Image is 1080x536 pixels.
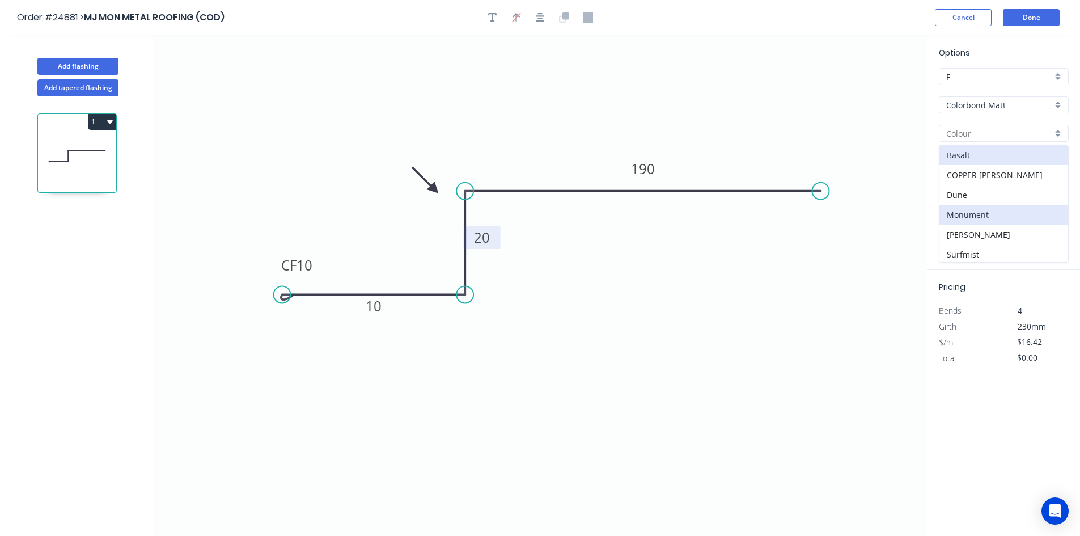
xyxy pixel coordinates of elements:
tspan: CF [281,256,297,275]
div: Open Intercom Messenger [1041,497,1069,525]
span: Total [939,353,956,364]
input: Material [946,99,1052,111]
div: [PERSON_NAME] [939,225,1068,244]
div: Dune [939,185,1068,205]
span: Bends [939,305,962,316]
div: COPPER [PERSON_NAME] [939,165,1068,185]
tspan: 190 [631,159,655,178]
button: 1 [88,114,116,130]
span: Pricing [939,281,965,293]
div: Surfmist [939,244,1068,264]
span: MJ MON METAL ROOFING (COD) [84,11,225,24]
span: 4 [1018,305,1022,316]
span: Order #24881 > [17,11,84,24]
tspan: 10 [366,297,382,315]
input: Price level [946,71,1052,83]
input: Colour [946,128,1052,140]
button: Done [1003,9,1060,26]
button: Cancel [935,9,992,26]
tspan: 20 [474,228,490,247]
div: Monument [939,205,1068,225]
span: Girth [939,321,956,332]
span: 230mm [1018,321,1046,332]
button: Add flashing [37,58,118,75]
div: Basalt [939,145,1068,165]
button: Add tapered flashing [37,79,118,96]
svg: 0 [153,35,927,536]
span: Options [939,47,970,58]
span: $/m [939,337,953,348]
tspan: 10 [297,256,312,275]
